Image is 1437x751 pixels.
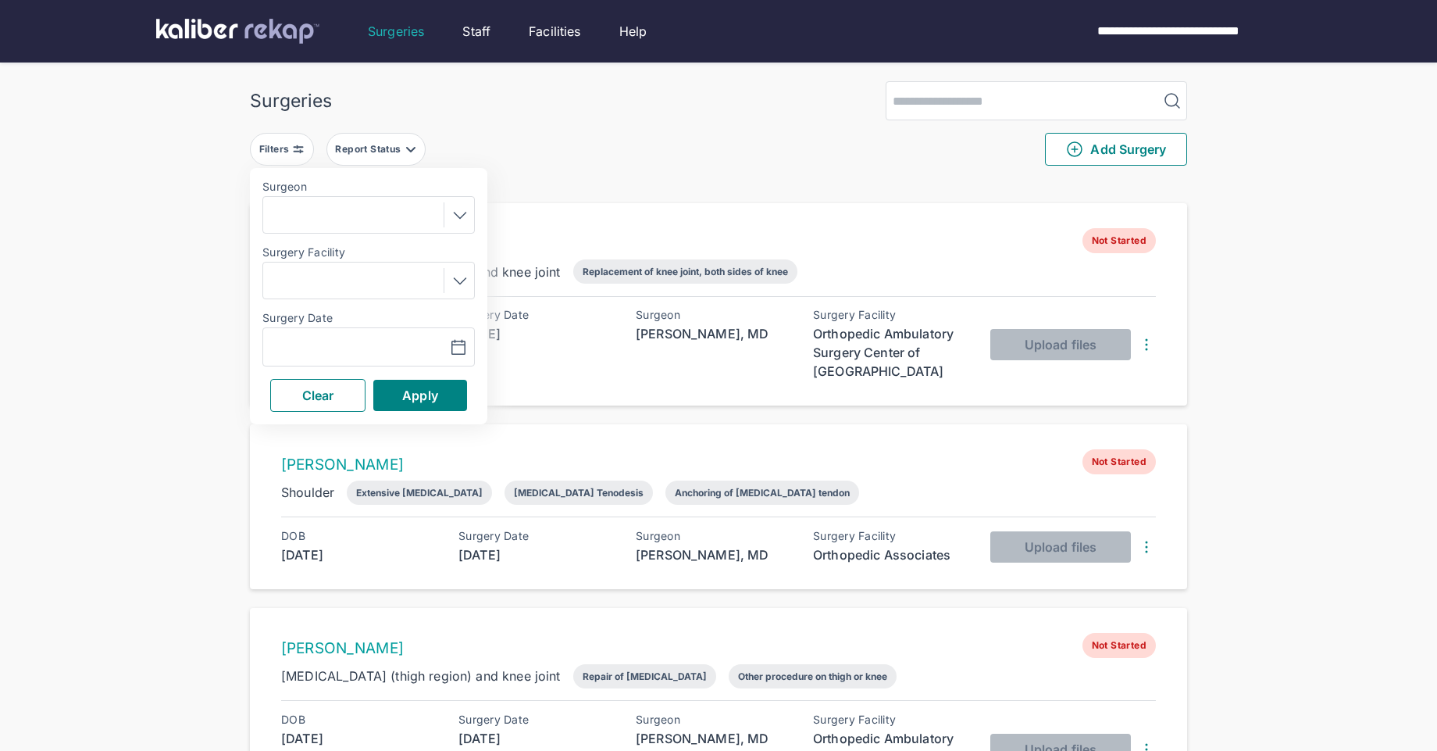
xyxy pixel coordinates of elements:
[250,90,332,112] div: Surgeries
[636,530,792,542] div: Surgeon
[458,530,615,542] div: Surgery Date
[1137,538,1156,556] img: DotsThreeVertical.31cb0eda.svg
[1065,140,1166,159] span: Add Surgery
[402,388,438,403] span: Apply
[335,143,404,156] div: Report Status
[1082,228,1156,253] span: Not Started
[281,667,561,685] div: [MEDICAL_DATA] (thigh region) and knee joint
[458,309,615,321] div: Surgery Date
[262,181,475,193] label: Surgeon
[250,178,1187,197] div: 2215 entries
[514,487,644,499] div: [MEDICAL_DATA] Tenodesis
[1082,449,1156,474] span: Not Started
[292,143,305,156] img: faders-horizontal-grey.d550dbda.svg
[281,639,404,657] a: [PERSON_NAME]
[1137,335,1156,354] img: DotsThreeVertical.31cb0eda.svg
[458,324,615,343] div: [DATE]
[1025,337,1096,352] span: Upload files
[326,133,426,166] button: Report Status
[813,324,969,381] div: Orthopedic Ambulatory Surgery Center of [GEOGRAPHIC_DATA]
[281,483,334,502] div: Shoulder
[462,22,490,41] a: Staff
[262,312,475,324] label: Surgery Date
[583,671,707,682] div: Repair of [MEDICAL_DATA]
[262,246,475,259] label: Surgery Facility
[270,379,365,412] button: Clear
[636,545,792,564] div: [PERSON_NAME], MD
[281,713,437,726] div: DOB
[281,456,404,474] a: [PERSON_NAME]
[368,22,424,41] a: Surgeries
[1065,140,1084,159] img: PlusCircleGreen.5fd88d77.svg
[636,324,792,343] div: [PERSON_NAME], MD
[675,487,850,499] div: Anchoring of [MEDICAL_DATA] tendon
[156,19,319,44] img: kaliber labs logo
[281,729,437,748] div: [DATE]
[1082,633,1156,658] span: Not Started
[1045,133,1187,166] button: Add Surgery
[259,143,293,156] div: Filters
[356,487,483,499] div: Extensive [MEDICAL_DATA]
[373,380,467,411] button: Apply
[281,545,437,564] div: [DATE]
[619,22,647,41] a: Help
[813,713,969,726] div: Surgery Facility
[990,329,1131,360] button: Upload files
[250,133,314,166] button: Filters
[636,713,792,726] div: Surgeon
[458,545,615,564] div: [DATE]
[813,530,969,542] div: Surgery Facility
[281,530,437,542] div: DOB
[636,309,792,321] div: Surgeon
[405,143,417,156] img: filter-caret-down-grey.b3560631.svg
[458,713,615,726] div: Surgery Date
[738,671,887,682] div: Other procedure on thigh or knee
[813,309,969,321] div: Surgery Facility
[1025,539,1096,555] span: Upload files
[636,729,792,748] div: [PERSON_NAME], MD
[583,266,788,277] div: Replacement of knee joint, both sides of knee
[1163,91,1182,110] img: MagnifyingGlass.1dc66aab.svg
[813,545,969,564] div: Orthopedic Associates
[529,22,581,41] a: Facilities
[990,531,1131,563] button: Upload files
[458,729,615,748] div: [DATE]
[302,388,334,403] span: Clear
